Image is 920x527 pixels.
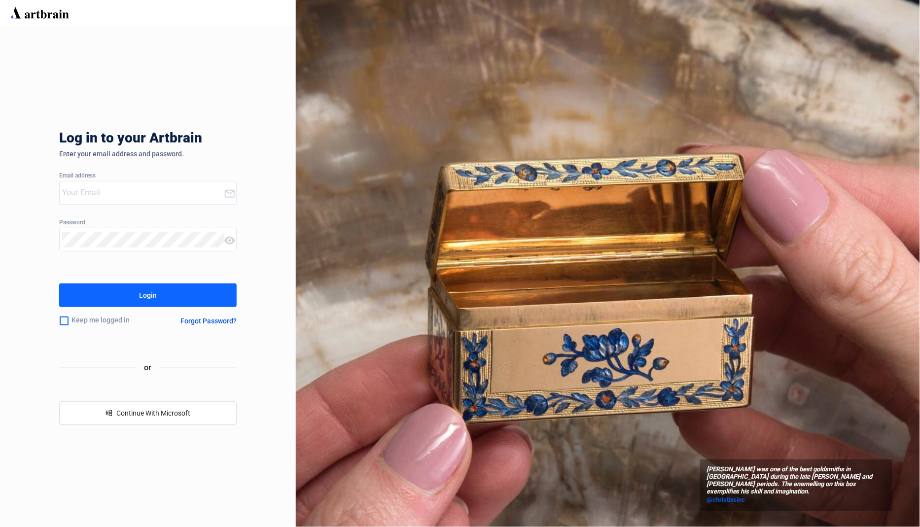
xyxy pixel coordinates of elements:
[62,185,224,201] input: Your Email
[59,311,157,331] div: Keep me logged in
[116,409,190,417] span: Continue With Microsoft
[707,496,745,503] span: @christiesinc
[59,130,355,150] div: Log in to your Artbrain
[139,287,157,303] div: Login
[707,466,886,495] span: [PERSON_NAME] was one of the best goldsmiths in [GEOGRAPHIC_DATA] during the late [PERSON_NAME] a...
[59,173,237,179] div: Email address
[59,150,237,158] div: Enter your email address and password.
[106,410,112,417] span: windows
[59,401,237,425] button: windowsContinue With Microsoft
[137,361,160,374] span: or
[59,219,237,226] div: Password
[59,283,237,307] button: Login
[707,495,886,505] a: @christiesinc
[180,317,237,325] div: Forgot Password?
